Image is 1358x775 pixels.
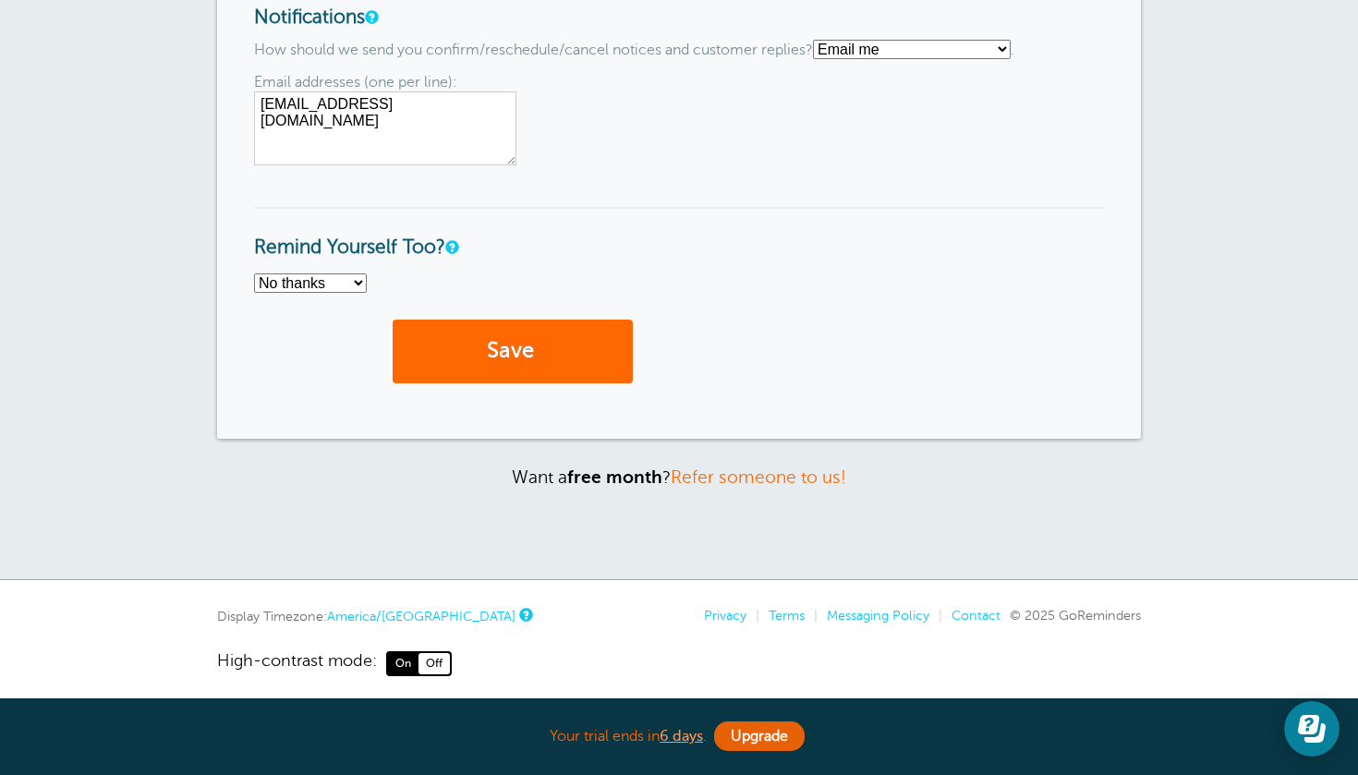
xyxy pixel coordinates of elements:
[746,608,759,624] li: |
[217,608,530,624] div: Display Timezone:
[217,466,1141,488] p: Want a ?
[952,608,1000,623] a: Contact
[1284,701,1340,757] iframe: Resource center
[217,651,1141,675] a: High-contrast mode: On Off
[929,608,942,624] li: |
[254,40,1104,59] p: How should we send you confirm/reschedule/cancel notices and customer replies? .
[445,241,456,253] a: Send a reminder to yourself for every appointment.
[671,467,846,487] a: Refer someone to us!
[254,74,1104,165] div: Email addresses (one per line):
[567,467,662,487] strong: free month
[769,608,805,623] a: Terms
[1010,608,1141,623] span: © 2025 GoReminders
[393,320,633,383] button: Save
[217,717,1141,757] div: Your trial ends in .
[660,728,703,745] a: 6 days
[254,91,516,165] textarea: [EMAIL_ADDRESS][DOMAIN_NAME]
[388,653,418,673] span: On
[254,207,1104,260] h3: Remind Yourself Too?
[217,651,377,675] span: High-contrast mode:
[327,609,515,624] a: America/[GEOGRAPHIC_DATA]
[418,653,450,673] span: Off
[365,11,376,23] a: If a customer confirms an appointment, requests a reschedule, or replies to an SMS reminder, we c...
[704,608,746,623] a: Privacy
[714,721,805,751] a: Upgrade
[519,609,530,621] a: This is the timezone being used to display dates and times to you on this device. Click the timez...
[805,608,818,624] li: |
[827,608,929,623] a: Messaging Policy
